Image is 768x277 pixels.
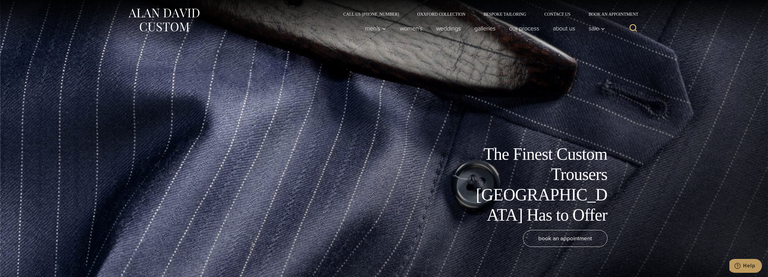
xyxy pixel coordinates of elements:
a: Book an Appointment [579,12,640,16]
a: Bespoke Tailoring [474,12,535,16]
span: book an appointment [538,234,592,243]
a: Contact Us [535,12,580,16]
iframe: Opens a widget where you can chat to one of our agents [729,259,762,274]
a: Oxxford Collection [408,12,474,16]
nav: Secondary Navigation [334,12,641,16]
a: Women’s [393,22,429,34]
nav: Primary Navigation [358,22,608,34]
a: Our Process [502,22,546,34]
a: Galleries [467,22,502,34]
a: weddings [429,22,467,34]
a: About Us [546,22,582,34]
button: Sale sub menu toggle [582,22,608,34]
h1: The Finest Custom Trousers [GEOGRAPHIC_DATA] Has to Offer [472,144,607,225]
button: View Search Form [626,21,641,36]
a: Call Us [PHONE_NUMBER] [334,12,408,16]
img: Alan David Custom [128,7,200,33]
a: book an appointment [523,230,607,247]
button: Men’s sub menu toggle [358,22,393,34]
